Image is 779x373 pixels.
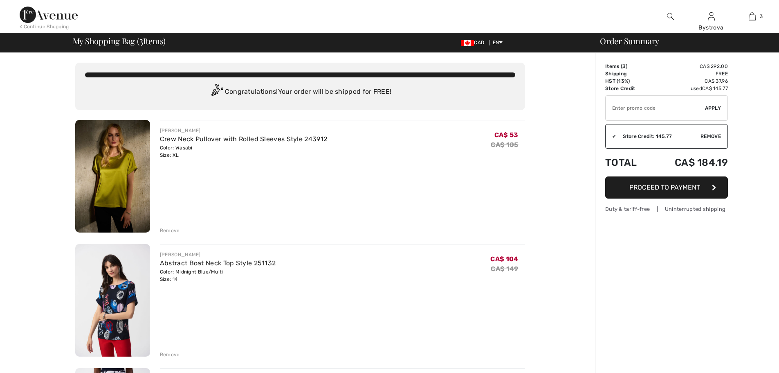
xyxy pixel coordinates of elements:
div: [PERSON_NAME] [160,127,327,134]
span: 3 [622,63,626,69]
td: Total [605,149,651,176]
span: EN [493,40,503,45]
div: ✔ [606,133,616,140]
button: Proceed to Payment [605,176,728,199]
img: 1ère Avenue [20,7,78,23]
span: CA$ 145.77 [702,86,728,91]
div: Congratulations! Your order will be shipped for FREE! [85,84,515,100]
span: Remove [700,133,721,140]
a: Sign In [708,12,715,20]
span: 3 [139,35,143,45]
span: CAD [461,40,487,45]
img: My Bag [749,11,756,21]
td: Store Credit [605,85,651,92]
span: CA$ 104 [490,255,518,263]
td: used [651,85,728,92]
div: Remove [160,227,180,234]
div: Color: Wasabi Size: XL [160,144,327,159]
div: Bystrova [691,23,731,32]
div: Order Summary [590,37,774,45]
td: Items ( ) [605,63,651,70]
span: My Shopping Bag ( Items) [73,37,166,45]
span: CA$ 53 [494,131,519,139]
img: Congratulation2.svg [209,84,225,100]
td: CA$ 292.00 [651,63,728,70]
img: Abstract Boat Neck Top Style 251132 [75,244,150,357]
s: CA$ 149 [491,265,518,273]
td: HST (13%) [605,77,651,85]
span: Proceed to Payment [629,183,700,191]
div: Remove [160,351,180,358]
div: Store Credit: 145.77 [616,133,700,140]
div: Duty & tariff-free | Uninterrupted shipping [605,205,728,213]
img: Crew Neck Pullover with Rolled Sleeves Style 243912 [75,120,150,233]
a: Abstract Boat Neck Top Style 251132 [160,259,276,267]
a: 3 [732,11,772,21]
div: [PERSON_NAME] [160,251,276,258]
img: Canadian Dollar [461,40,474,46]
img: My Info [708,11,715,21]
s: CA$ 105 [491,141,518,149]
a: Crew Neck Pullover with Rolled Sleeves Style 243912 [160,135,327,143]
input: Promo code [606,96,705,120]
div: Color: Midnight Blue/Multi Size: 14 [160,268,276,283]
td: CA$ 184.19 [651,149,728,176]
span: Apply [705,104,721,112]
img: search the website [667,11,674,21]
td: Shipping [605,70,651,77]
td: Free [651,70,728,77]
span: 3 [760,13,763,20]
div: < Continue Shopping [20,23,69,30]
td: CA$ 37.96 [651,77,728,85]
